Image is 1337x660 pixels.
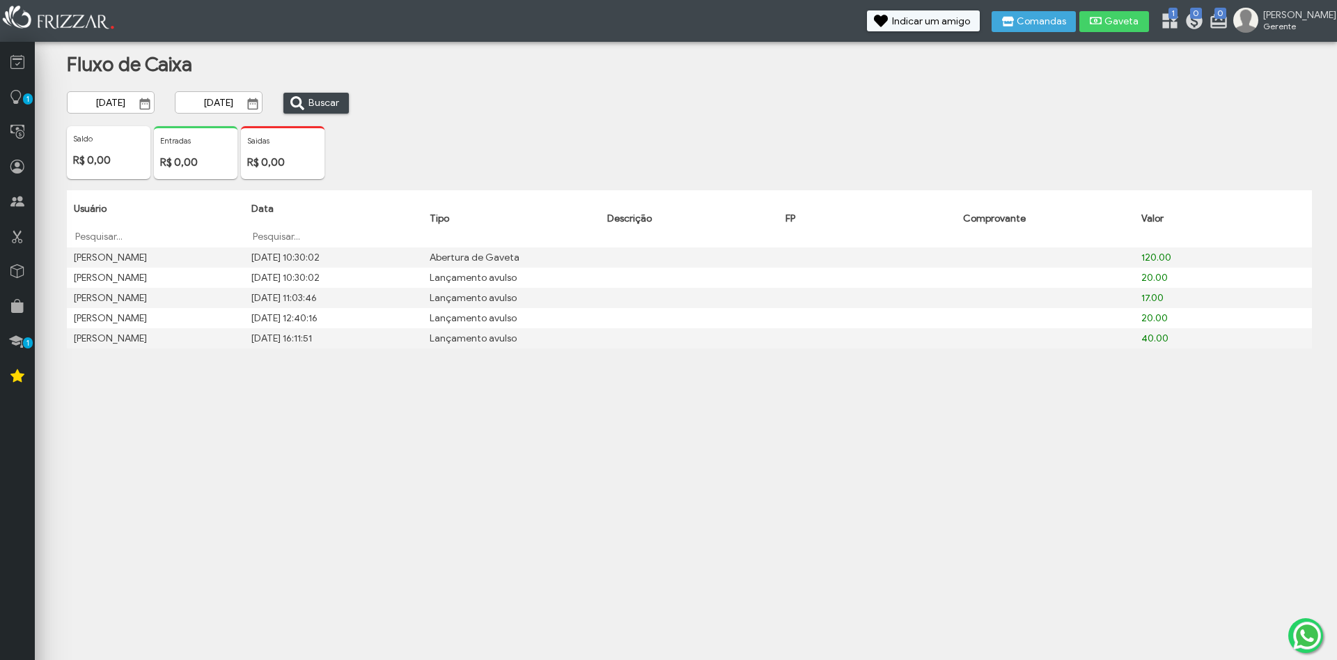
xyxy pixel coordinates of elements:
[67,91,155,114] input: Data Inicial
[283,93,349,114] button: Buscar
[423,190,600,247] th: Tipo
[1141,312,1168,324] span: 20.00
[175,91,263,114] input: Data Final
[1134,190,1313,247] th: Valor
[1141,332,1168,344] span: 40.00
[1141,213,1164,224] span: Valor
[1184,11,1198,33] a: 0
[244,190,422,247] th: Data
[67,190,244,247] th: Usuário
[251,203,274,215] span: Data
[160,156,231,169] p: R$ 0,00
[23,93,33,105] span: 1
[160,136,231,146] p: Entradas
[67,268,244,288] td: [PERSON_NAME]
[1141,272,1168,284] span: 20.00
[74,203,107,215] span: Usuário
[74,229,237,243] input: Pesquisar...
[247,156,318,169] p: R$ 0,00
[892,17,970,26] span: Indicar um amigo
[423,247,600,268] td: Abertura de Gaveta
[135,97,155,111] button: Show Calendar
[308,93,339,114] span: Buscar
[1168,8,1178,19] span: 1
[244,268,422,288] td: [DATE] 10:30:02
[1233,8,1330,36] a: [PERSON_NAME] Gerente
[244,247,422,268] td: [DATE] 10:30:02
[243,97,263,111] button: Show Calendar
[67,247,244,268] td: [PERSON_NAME]
[23,337,33,348] span: 1
[423,328,600,348] td: Lançamento avulso
[423,288,600,308] td: Lançamento avulso
[244,308,422,328] td: [DATE] 12:40:16
[67,52,337,77] h1: Fluxo de Caixa
[423,268,600,288] td: Lançamento avulso
[1209,11,1223,33] a: 0
[423,308,600,328] td: Lançamento avulso
[1290,619,1324,652] img: whatsapp.png
[785,213,795,224] span: FP
[247,136,318,146] p: Saidas
[1160,11,1174,33] a: 1
[1214,8,1226,19] span: 0
[67,328,244,348] td: [PERSON_NAME]
[956,190,1134,247] th: Comprovante
[1017,17,1066,26] span: Comandas
[779,190,956,247] th: FP
[73,154,144,167] p: R$ 0,00
[992,11,1076,32] button: Comandas
[244,328,422,348] td: [DATE] 16:11:51
[1104,17,1139,26] span: Gaveta
[251,229,415,243] input: Pesquisar...
[1190,8,1202,19] span: 0
[430,213,449,224] span: Tipo
[1263,9,1326,21] span: [PERSON_NAME]
[73,134,144,144] p: Saldo
[607,213,652,224] span: Descrição
[1079,11,1149,32] button: Gaveta
[244,288,422,308] td: [DATE] 11:03:46
[600,190,778,247] th: Descrição
[1263,21,1326,31] span: Gerente
[867,10,980,31] button: Indicar um amigo
[67,288,244,308] td: [PERSON_NAME]
[1141,292,1164,304] span: 17.00
[963,213,1026,224] span: Comprovante
[1141,252,1171,263] span: 120.00
[67,308,244,328] td: [PERSON_NAME]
